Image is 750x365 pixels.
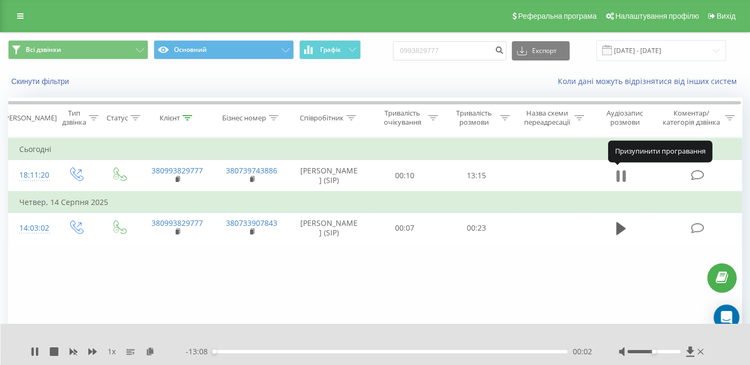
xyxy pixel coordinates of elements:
[154,40,294,59] button: Основний
[19,218,43,239] div: 14:03:02
[9,192,742,213] td: Четвер, 14 Серпня 2025
[222,113,266,123] div: Бізнес номер
[660,109,722,127] div: Коментар/категорія дзвінка
[558,76,742,86] a: Коли дані можуть відрізнятися вiд інших систем
[108,346,116,357] span: 1 x
[160,113,180,123] div: Клієнт
[226,165,277,176] a: 380739743886
[393,41,506,60] input: Пошук за номером
[379,109,426,127] div: Тривалість очікування
[450,109,497,127] div: Тривалість розмови
[186,346,213,357] span: - 13:08
[652,349,656,354] div: Accessibility label
[512,41,570,60] button: Експорт
[212,349,216,354] div: Accessibility label
[151,218,203,228] a: 380993829777
[107,113,128,123] div: Статус
[615,12,699,20] span: Налаштування профілю
[717,12,736,20] span: Вихід
[226,218,277,228] a: 380733907843
[522,109,572,127] div: Назва схеми переадресації
[26,45,61,54] span: Всі дзвінки
[62,109,86,127] div: Тип дзвінка
[19,165,43,186] div: 18:11:20
[518,12,597,20] span: Реферальна програма
[441,212,512,244] td: 00:23
[369,160,441,192] td: 00:10
[441,160,512,192] td: 13:15
[300,113,344,123] div: Співробітник
[8,77,74,86] button: Скинути фільтри
[320,46,341,54] span: Графік
[289,212,369,244] td: [PERSON_NAME] (SIP)
[8,40,148,59] button: Всі дзвінки
[369,212,441,244] td: 00:07
[714,305,739,330] div: Open Intercom Messenger
[573,346,592,357] span: 00:02
[608,141,713,162] div: Призупинити програвання
[299,40,361,59] button: Графік
[3,113,57,123] div: [PERSON_NAME]
[9,139,742,160] td: Сьогодні
[151,165,203,176] a: 380993829777
[596,109,653,127] div: Аудіозапис розмови
[289,160,369,192] td: [PERSON_NAME] (SIP)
